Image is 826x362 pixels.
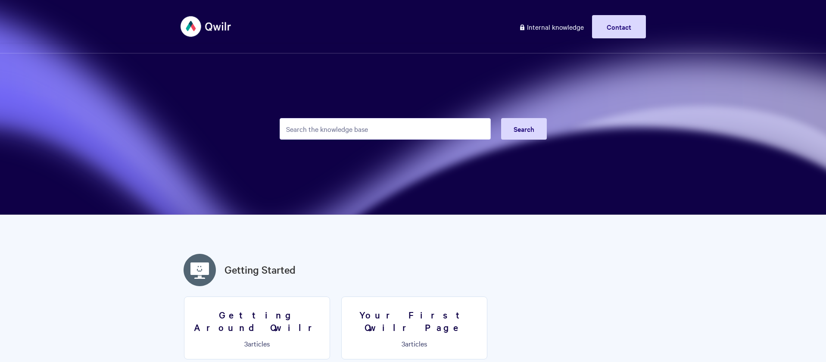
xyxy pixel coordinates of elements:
[224,262,296,278] a: Getting Started
[181,10,232,43] img: Qwilr Help Center
[190,309,324,333] h3: Getting Around Qwilr
[341,296,487,359] a: Your First Qwilr Page 3articles
[592,15,646,38] a: Contact
[184,296,330,359] a: Getting Around Qwilr 3articles
[244,339,248,348] span: 3
[512,15,590,38] a: Internal knowledge
[190,340,324,347] p: articles
[347,309,482,333] h3: Your First Qwilr Page
[347,340,482,347] p: articles
[402,339,405,348] span: 3
[280,118,491,140] input: Search the knowledge base
[514,124,534,134] span: Search
[501,118,547,140] button: Search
